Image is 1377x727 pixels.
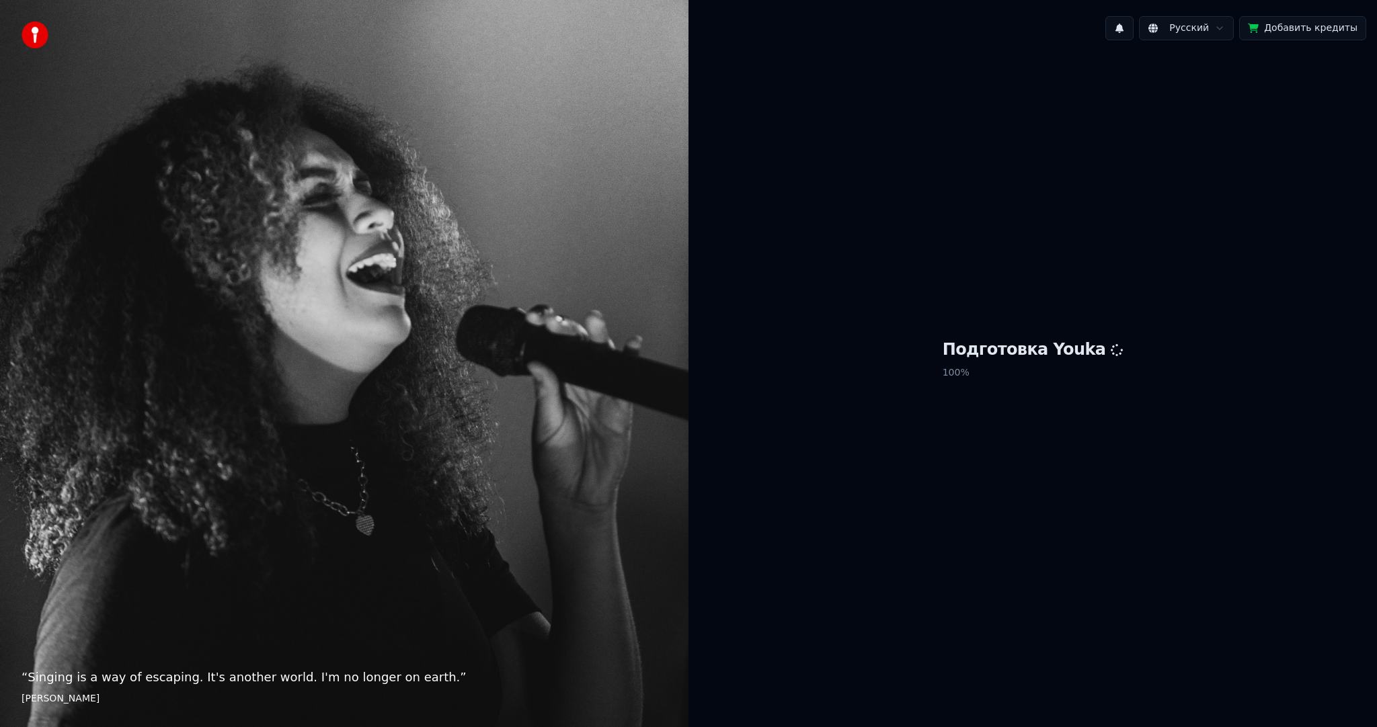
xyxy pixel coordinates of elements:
h1: Подготовка Youka [943,339,1124,361]
p: 100 % [943,361,1124,385]
img: youka [22,22,48,48]
button: Добавить кредиты [1239,16,1366,40]
footer: [PERSON_NAME] [22,692,667,705]
p: “ Singing is a way of escaping. It's another world. I'm no longer on earth. ” [22,668,667,687]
